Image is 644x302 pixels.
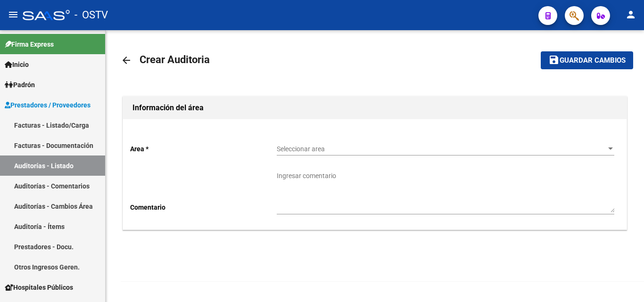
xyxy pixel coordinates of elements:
mat-icon: menu [8,9,19,20]
iframe: Intercom live chat [612,270,635,293]
span: Padrón [5,80,35,90]
span: Prestadores / Proveedores [5,100,91,110]
span: Hospitales Públicos [5,282,73,293]
span: Seleccionar area [277,145,606,153]
span: Firma Express [5,39,54,49]
mat-icon: person [625,9,636,20]
button: Guardar cambios [541,51,633,69]
p: Comentario [130,202,277,212]
p: Area * [130,144,277,154]
h1: Información del área [132,100,617,115]
mat-icon: save [548,54,560,65]
span: - OSTV [74,5,108,25]
span: Crear Auditoria [140,54,210,65]
span: Guardar cambios [560,57,626,65]
mat-icon: arrow_back [121,55,132,66]
span: Inicio [5,59,29,70]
